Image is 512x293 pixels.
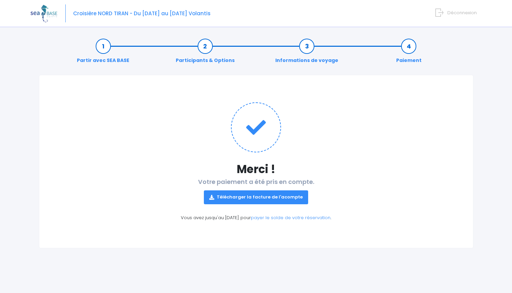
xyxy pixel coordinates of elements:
a: payer le solde de votre réservation [251,214,330,221]
a: Paiement [393,43,425,64]
a: Télécharger la facture de l'acompte [204,190,308,204]
a: Partir avec SEA BASE [73,43,133,64]
span: Croisière NORD TIRAN - Du [DATE] au [DATE] Volantis [73,10,211,17]
a: Informations de voyage [272,43,342,64]
span: Déconnexion [447,9,477,16]
p: Vous avez jusqu'au [DATE] pour . [53,214,460,221]
h1: Merci ! [53,163,460,176]
a: Participants & Options [172,43,238,64]
h2: Votre paiement a été pris en compte. [53,178,460,204]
